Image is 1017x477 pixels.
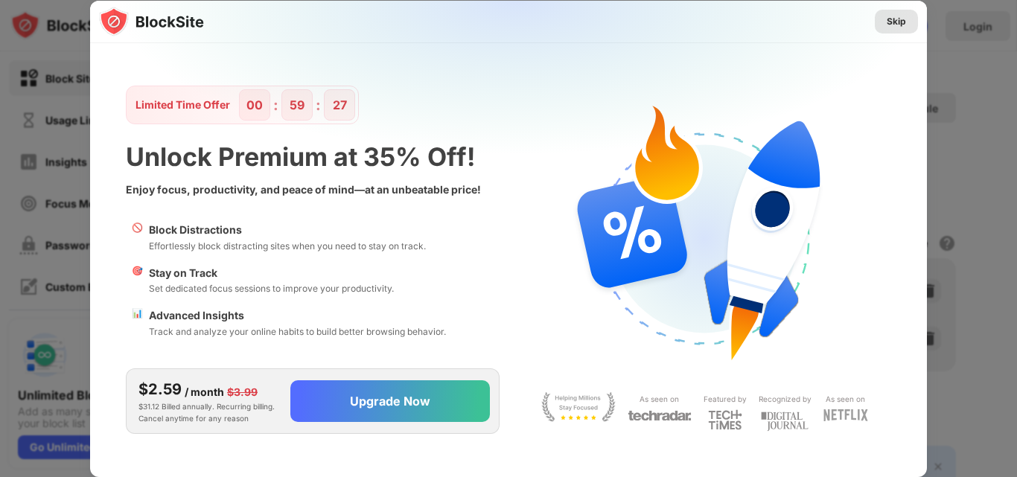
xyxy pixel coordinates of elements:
[227,384,258,400] div: $3.99
[759,392,812,406] div: Recognized by
[823,409,868,421] img: light-netflix.svg
[826,392,865,406] div: As seen on
[132,307,143,339] div: 📊
[138,378,278,424] div: $31.12 Billed annually. Recurring billing. Cancel anytime for any reason
[350,394,430,409] div: Upgrade Now
[640,392,679,406] div: As seen on
[138,378,182,400] div: $2.59
[708,409,742,430] img: light-techtimes.svg
[628,409,692,422] img: light-techradar.svg
[99,1,936,295] img: gradient.svg
[887,14,906,29] div: Skip
[761,409,809,434] img: light-digital-journal.svg
[185,384,224,400] div: / month
[704,392,747,406] div: Featured by
[149,307,446,324] div: Advanced Insights
[149,324,446,339] div: Track and analyze your online habits to build better browsing behavior.
[541,392,616,422] img: light-stay-focus.svg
